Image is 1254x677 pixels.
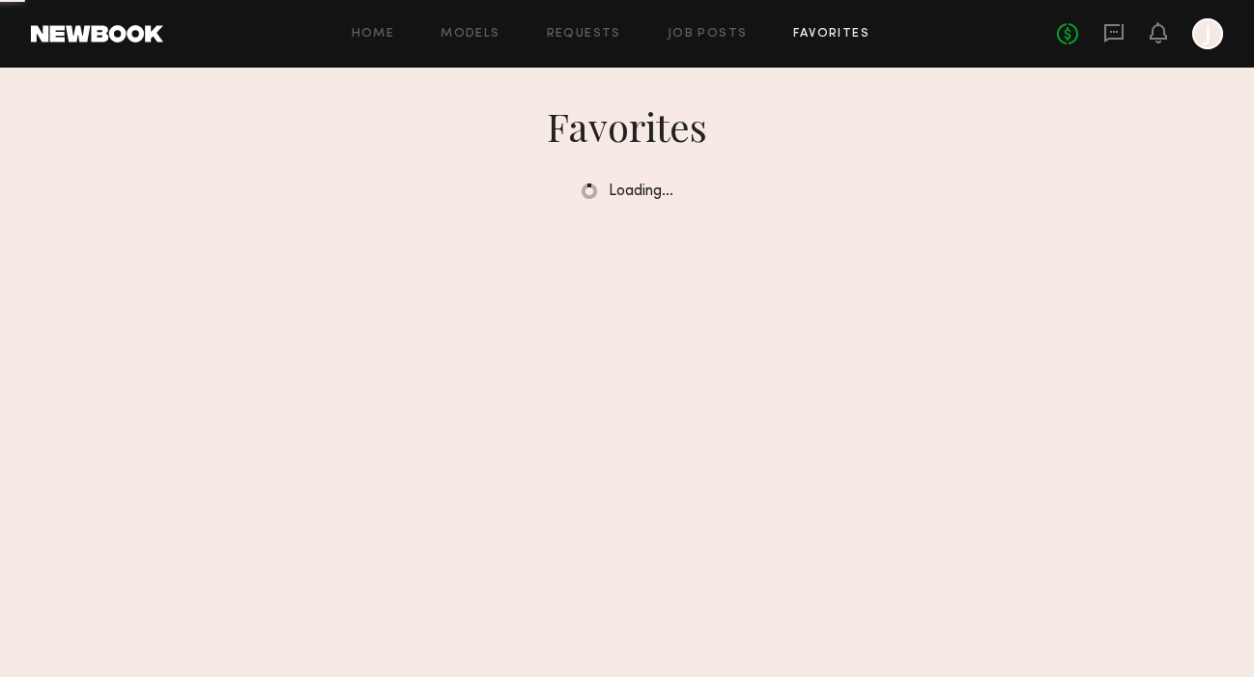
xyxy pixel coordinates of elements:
a: Requests [547,28,621,41]
a: J [1192,18,1223,49]
a: Models [441,28,499,41]
span: Loading… [609,183,673,200]
a: Home [352,28,395,41]
a: Job Posts [668,28,748,41]
a: Favorites [793,28,869,41]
